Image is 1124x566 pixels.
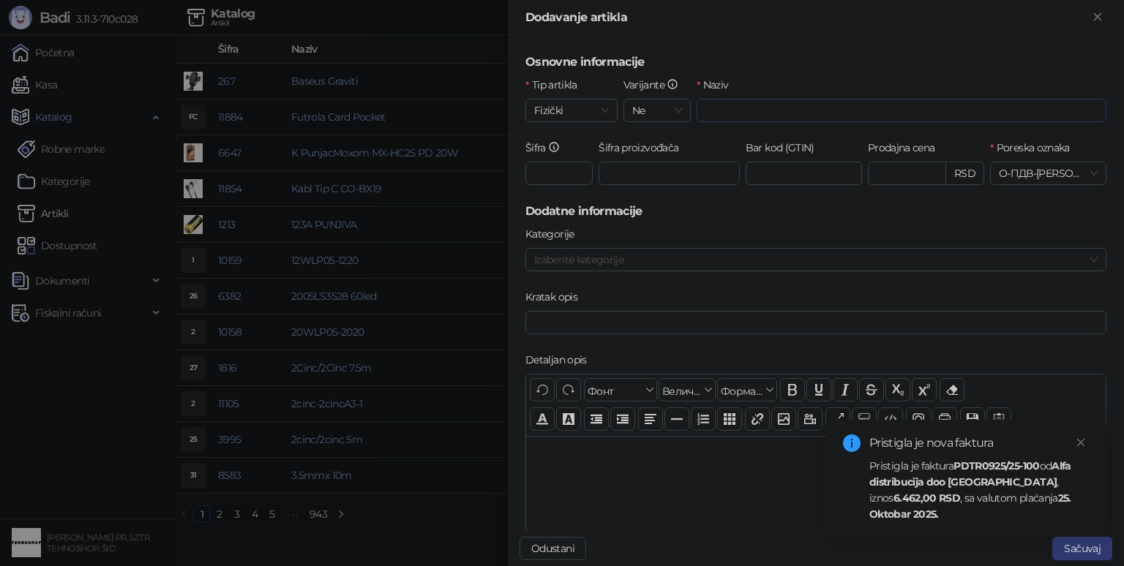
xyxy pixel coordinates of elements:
[1073,434,1089,450] a: Close
[599,140,688,156] label: Šifra proizvođača
[556,407,581,431] button: Боја позадине
[520,537,586,560] button: Odustani
[746,162,862,185] input: Bar kod (GTIN)
[530,407,555,431] button: Боја текста
[632,99,682,121] span: Ne
[584,407,609,431] button: Извлачење
[869,459,1071,488] strong: Alfa distribucija doo [GEOGRAPHIC_DATA]
[843,434,861,452] span: info-circle
[534,99,609,121] span: Fizički
[960,407,985,431] button: Сачувај
[868,140,944,156] label: Prodajna cena
[525,311,1106,334] input: Kratak opis
[584,378,657,401] button: Фонт
[869,458,1089,522] div: Pristigla je faktura od , iznos , sa valutom plaćanja
[869,434,1089,452] div: Pristigla je nova faktura
[691,407,716,431] button: Листа
[525,77,586,93] label: Tip artikla
[530,378,555,401] button: Поврати
[556,378,581,401] button: Понови
[525,140,569,156] label: Šifra
[717,378,777,401] button: Формати
[953,459,1039,472] strong: PDTR0925/25-100
[610,407,635,431] button: Увлачење
[599,162,740,185] input: Šifra proizvođača
[869,491,1071,521] strong: 25. Oktobar 2025.
[1076,437,1086,448] span: close
[990,140,1079,156] label: Poreska oznaka
[525,203,1106,220] h5: Dodatne informacije
[932,407,957,431] button: Штампај
[780,378,805,401] button: Подебљано
[525,53,1106,71] h5: Osnovne informacije
[940,378,964,401] button: Уклони формат
[806,378,831,401] button: Подвучено
[893,491,960,505] strong: 6.462,00 RSD
[745,407,770,431] button: Веза
[946,162,984,185] div: RSD
[525,226,583,242] label: Kategorije
[912,378,937,401] button: Експонент
[833,378,858,401] button: Искошено
[659,378,716,401] button: Величина
[885,378,910,401] button: Индексирано
[717,407,742,431] button: Табела
[697,77,738,93] label: Naziv
[664,407,689,431] button: Хоризонтална линија
[1089,9,1106,26] button: Zatvori
[859,378,884,401] button: Прецртано
[525,289,586,305] label: Kratak opis
[906,407,931,431] button: Преглед
[1052,537,1112,560] button: Sačuvaj
[852,407,877,431] button: Прикажи блокове
[697,99,1106,122] input: Naziv
[798,407,823,431] button: Видео
[525,9,1089,26] div: Dodavanje artikla
[999,162,1098,184] span: О-ПДВ - [PERSON_NAME] ( 20,00 %)
[623,77,688,93] label: Varijante
[638,407,663,431] button: Поравнање
[525,352,596,368] label: Detaljan opis
[986,407,1011,431] button: Шаблон
[878,407,903,431] button: Приказ кода
[746,140,823,156] label: Bar kod (GTIN)
[771,407,796,431] button: Слика
[825,407,850,431] button: Приказ преко целог екрана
